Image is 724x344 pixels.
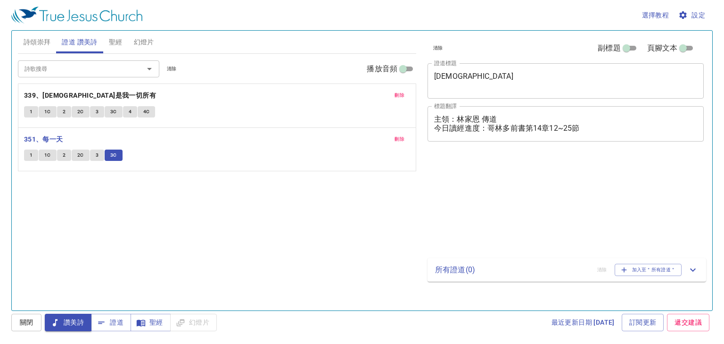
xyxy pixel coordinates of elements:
[105,150,123,161] button: 3C
[647,42,678,54] span: 頁腳文本
[24,90,156,101] b: 339、[DEMOGRAPHIC_DATA]是我一切所有
[622,314,664,331] a: 訂閱更新
[434,115,697,133] textarea: 主領：林家恩 傳道 今日讀經進度：哥林多前書第14章12~25節
[642,9,669,21] span: 選擇教程
[24,106,38,117] button: 1
[39,150,57,161] button: 1C
[44,151,51,159] span: 1C
[72,150,90,161] button: 2C
[96,151,99,159] span: 3
[143,62,156,76] button: Open
[434,72,697,90] textarea: [DEMOGRAPHIC_DATA]
[30,108,33,116] span: 1
[161,63,182,75] button: 清除
[676,7,709,24] button: 設定
[63,151,66,159] span: 2
[90,106,104,117] button: 3
[96,108,99,116] span: 3
[90,150,104,161] button: 3
[134,36,154,48] span: 幻燈片
[52,317,84,328] span: 讚美詩
[395,91,404,100] span: 刪除
[77,108,84,116] span: 2C
[138,106,156,117] button: 4C
[30,151,33,159] span: 1
[548,314,618,331] a: 最近更新日期 [DATE]
[167,65,177,73] span: 清除
[424,151,650,255] iframe: from-child
[389,90,410,101] button: 刪除
[598,42,620,54] span: 副標題
[11,314,41,331] button: 關閉
[109,36,123,48] span: 聖經
[367,63,397,75] span: 播放音頻
[11,7,142,24] img: True Jesus Church
[110,151,117,159] span: 3C
[45,314,91,331] button: 讚美詩
[91,314,131,331] button: 證道
[99,317,123,328] span: 證道
[389,134,410,145] button: 刪除
[131,314,171,331] button: 聖經
[621,266,676,274] span: 加入至＂所有證道＂
[44,108,51,116] span: 1C
[24,150,38,161] button: 1
[72,106,90,117] button: 2C
[57,150,71,161] button: 2
[143,108,150,116] span: 4C
[62,36,97,48] span: 證道 讚美詩
[395,135,404,143] span: 刪除
[63,108,66,116] span: 2
[123,106,137,117] button: 4
[551,317,615,328] span: 最近更新日期 [DATE]
[24,134,65,145] button: 351、每一天
[675,317,702,328] span: 遞交建議
[428,42,449,54] button: 清除
[638,7,673,24] button: 選擇教程
[24,90,158,101] button: 339、[DEMOGRAPHIC_DATA]是我一切所有
[615,264,682,276] button: 加入至＂所有證道＂
[629,317,657,328] span: 訂閱更新
[433,44,443,52] span: 清除
[77,151,84,159] span: 2C
[667,314,709,331] a: 遞交建議
[19,317,34,328] span: 關閉
[105,106,123,117] button: 3C
[435,264,590,276] p: 所有證道 ( 0 )
[138,317,163,328] span: 聖經
[110,108,117,116] span: 3C
[24,36,51,48] span: 詩頌崇拜
[39,106,57,117] button: 1C
[680,9,705,21] span: 設定
[24,134,63,145] b: 351、每一天
[57,106,71,117] button: 2
[129,108,132,116] span: 4
[428,258,706,282] div: 所有證道(0)清除加入至＂所有證道＂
